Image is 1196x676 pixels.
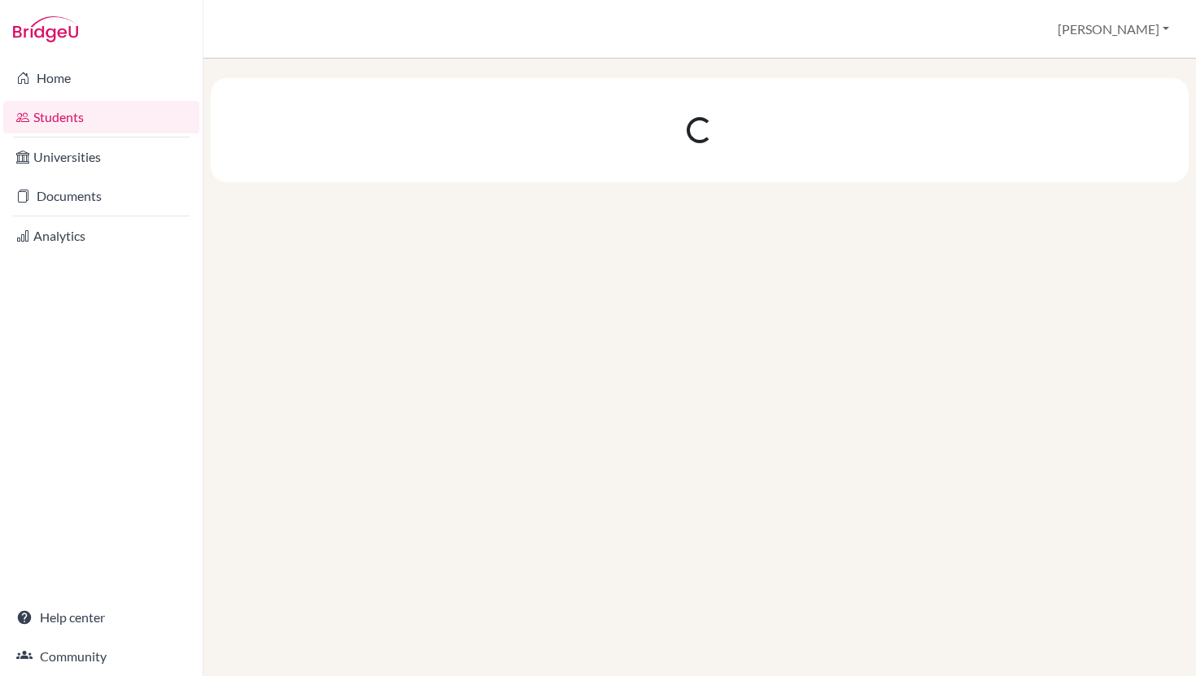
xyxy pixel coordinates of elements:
a: Documents [3,180,199,212]
a: Students [3,101,199,133]
a: Universities [3,141,199,173]
button: [PERSON_NAME] [1050,14,1176,45]
a: Community [3,640,199,673]
a: Help center [3,601,199,634]
a: Home [3,62,199,94]
img: Bridge-U [13,16,78,42]
a: Analytics [3,220,199,252]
